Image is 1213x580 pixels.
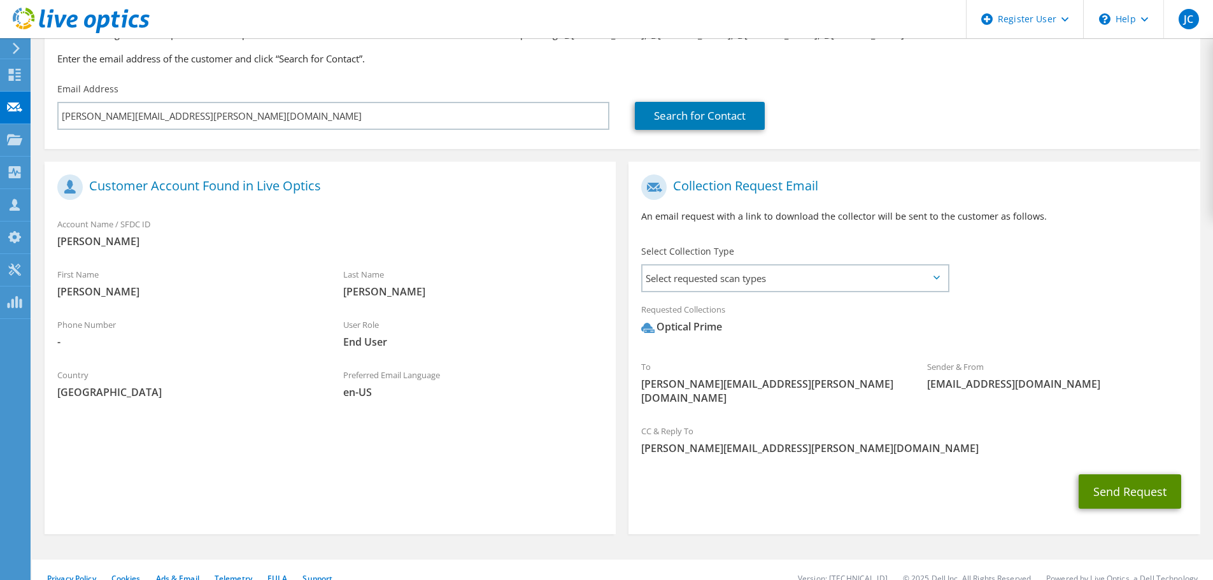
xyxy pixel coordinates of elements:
h1: Customer Account Found in Live Optics [57,174,597,200]
div: Country [45,362,330,406]
button: Send Request [1079,474,1181,509]
span: JC [1179,9,1199,29]
div: First Name [45,261,330,305]
div: Last Name [330,261,616,305]
div: Preferred Email Language [330,362,616,406]
div: Optical Prime [641,320,722,334]
h3: Enter the email address of the customer and click “Search for Contact”. [57,52,1188,66]
div: Phone Number [45,311,330,355]
p: An email request with a link to download the collector will be sent to the customer as follows. [641,209,1187,223]
span: [PERSON_NAME][EMAIL_ADDRESS][PERSON_NAME][DOMAIN_NAME] [641,441,1187,455]
a: Search for Contact [635,102,765,130]
div: Requested Collections [628,296,1200,347]
span: End User [343,335,604,349]
span: - [57,335,318,349]
div: CC & Reply To [628,418,1200,462]
div: Sender & From [914,353,1200,397]
div: To [628,353,914,411]
label: Select Collection Type [641,245,734,258]
div: User Role [330,311,616,355]
span: [GEOGRAPHIC_DATA] [57,385,318,399]
span: [PERSON_NAME] [57,285,318,299]
span: en-US [343,385,604,399]
span: [PERSON_NAME][EMAIL_ADDRESS][PERSON_NAME][DOMAIN_NAME] [641,377,902,405]
span: [PERSON_NAME] [343,285,604,299]
span: [PERSON_NAME] [57,234,603,248]
h1: Collection Request Email [641,174,1181,200]
div: Account Name / SFDC ID [45,211,616,255]
label: Email Address [57,83,118,95]
span: [EMAIL_ADDRESS][DOMAIN_NAME] [927,377,1188,391]
svg: \n [1099,13,1110,25]
span: Select requested scan types [642,265,947,291]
